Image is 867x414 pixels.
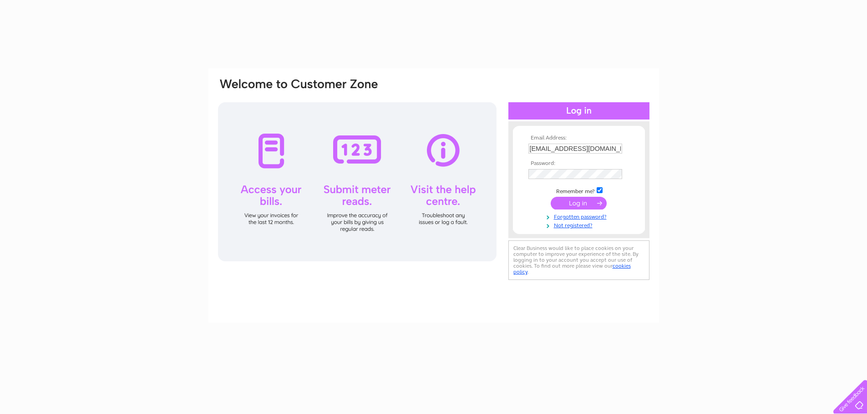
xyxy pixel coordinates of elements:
[526,160,632,167] th: Password:
[508,240,649,280] div: Clear Business would like to place cookies on your computer to improve your experience of the sit...
[513,263,631,275] a: cookies policy
[526,135,632,141] th: Email Address:
[528,212,632,220] a: Forgotten password?
[526,186,632,195] td: Remember me?
[551,197,607,209] input: Submit
[528,220,632,229] a: Not registered?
